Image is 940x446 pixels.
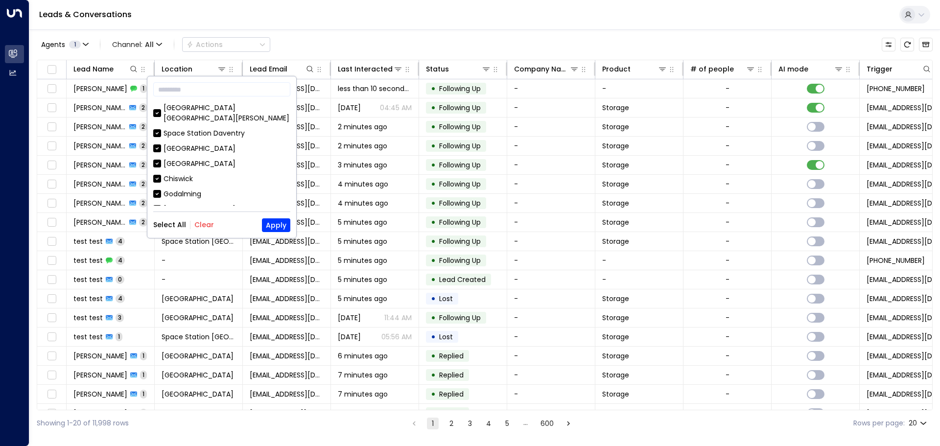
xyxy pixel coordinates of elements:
div: • [431,138,436,154]
span: test@test.com [250,236,324,246]
span: test test [73,332,103,342]
button: Channel:All [108,38,166,51]
span: Daniel Valentine [73,389,127,399]
span: Space Station Godalming [162,408,235,418]
span: test test [73,313,103,323]
div: 20 [909,416,929,430]
div: Trigger [867,63,932,75]
span: 5 minutes ago [338,275,387,284]
div: • [431,348,436,364]
div: Godalming [153,189,290,199]
span: 1 [69,41,81,48]
div: Showing 1-20 of 11,998 rows [37,418,129,428]
td: - [507,232,595,251]
span: Replied [439,389,464,399]
span: Agents [41,41,65,48]
button: Apply [262,218,290,232]
div: Lead Email [250,63,287,75]
button: Go to page 2 [446,418,457,429]
div: Chiswick [153,174,290,184]
div: Lead Name [73,63,139,75]
div: • [431,309,436,326]
span: Toggle select row [46,350,58,362]
span: Yesterday [338,103,361,113]
div: Trigger [867,63,893,75]
td: - [507,213,595,232]
button: Archived Leads [919,38,933,51]
span: Following Up [439,122,481,132]
span: gsbbehdhhd@gmail.com [250,389,324,399]
button: Go to next page [563,418,574,429]
span: 1 [116,332,122,341]
span: Toggle select row [46,407,58,420]
span: 4 minutes ago [338,179,388,189]
span: 4 minutes ago [338,198,388,208]
span: Space Station Swiss Cottage [162,236,235,246]
span: 6 minutes ago [338,351,388,361]
div: - [726,160,729,170]
div: • [431,271,436,288]
span: 2 [139,161,147,169]
span: 4 [116,294,125,303]
div: - [726,256,729,265]
span: Toggle select row [46,140,58,152]
span: 7 minutes ago [338,408,388,418]
nav: pagination navigation [408,417,575,429]
span: Following Up [439,160,481,170]
span: Toggle select row [46,312,58,324]
div: [GEOGRAPHIC_DATA] [153,204,290,214]
span: 0 [116,275,124,283]
span: Blaine Mcintosh [73,141,126,151]
a: Leads & Conversations [39,9,132,20]
span: Space Station Hall Green [162,351,234,361]
span: Replied [439,370,464,380]
div: Product [602,63,667,75]
span: Storage [602,217,629,227]
p: 05:56 AM [381,332,412,342]
span: Lost [439,332,453,342]
span: Replied [439,408,464,418]
div: Location [162,63,227,75]
div: - [726,84,729,94]
div: - [726,351,729,361]
td: - [507,79,595,98]
span: All [145,41,154,48]
div: • [431,405,436,422]
span: Toggle select all [46,64,58,76]
span: Space Station Slough [162,294,234,304]
span: 3 minutes ago [338,160,387,170]
td: - [507,289,595,308]
span: Aug 21, 2025 [338,313,361,323]
div: - [726,294,729,304]
span: 1 [140,409,147,417]
span: Toggle select row [46,216,58,229]
td: - [595,270,683,289]
div: Location [162,63,192,75]
div: • [431,176,436,192]
td: - [155,270,243,289]
button: Go to page 600 [539,418,556,429]
span: 7 minutes ago [338,389,388,399]
button: Agents1 [37,38,92,51]
div: [GEOGRAPHIC_DATA] [164,159,235,169]
span: 4 [116,256,125,264]
span: Following Up [439,198,481,208]
span: Storage [602,160,629,170]
span: test test [73,275,103,284]
span: mrogers@aol.co.uk [250,351,324,361]
span: 1 [140,371,147,379]
div: Product [602,63,631,75]
span: Space Station Wakefield [162,332,235,342]
div: [GEOGRAPHIC_DATA] [GEOGRAPHIC_DATA][PERSON_NAME] [153,103,290,123]
div: Status [426,63,449,75]
span: Storage [602,313,629,323]
div: AI mode [778,63,844,75]
span: Storage [602,198,629,208]
span: Toggle select row [46,388,58,400]
span: less than 10 seconds ago [338,84,412,94]
span: Lead Created [439,275,486,284]
span: 2 [139,180,147,188]
span: test test [73,294,103,304]
span: Storage [602,103,629,113]
button: Clear [194,221,214,229]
